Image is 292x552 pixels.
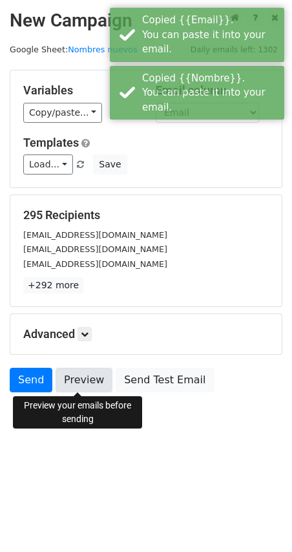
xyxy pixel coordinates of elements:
[142,71,279,115] div: Copied {{Nombre}}. You can paste it into your email.
[10,10,282,32] h2: New Campaign
[23,230,167,240] small: [EMAIL_ADDRESS][DOMAIN_NAME]
[23,259,167,269] small: [EMAIL_ADDRESS][DOMAIN_NAME]
[13,396,142,429] div: Preview your emails before sending
[23,83,136,98] h5: Variables
[56,368,112,392] a: Preview
[142,13,279,57] div: Copied {{Email}}. You can paste it into your email.
[227,490,292,552] iframe: Chat Widget
[23,154,73,175] a: Load...
[23,327,269,341] h5: Advanced
[23,277,83,293] a: +292 more
[10,368,52,392] a: Send
[93,154,127,175] button: Save
[23,208,269,222] h5: 295 Recipients
[116,368,214,392] a: Send Test Email
[10,45,138,54] small: Google Sheet:
[23,244,167,254] small: [EMAIL_ADDRESS][DOMAIN_NAME]
[23,136,79,149] a: Templates
[68,45,137,54] a: Nombres nuevos
[227,490,292,552] div: Widget de chat
[23,103,102,123] a: Copy/paste...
